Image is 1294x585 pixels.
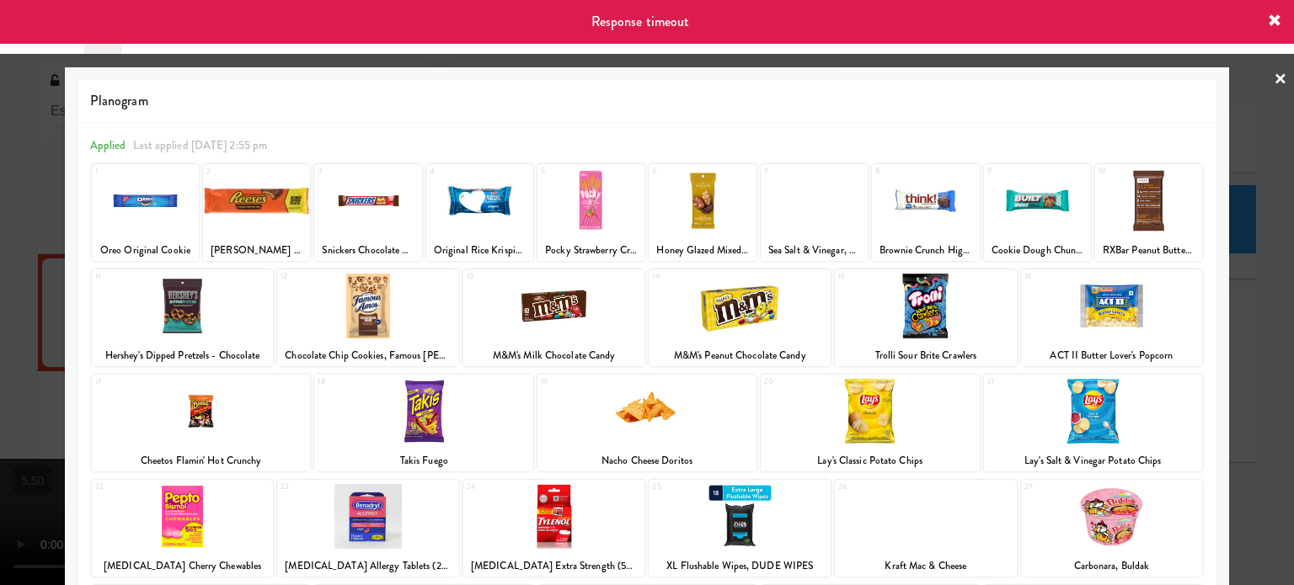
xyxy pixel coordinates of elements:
div: Takis Fuego [317,450,531,471]
div: 16 [1024,269,1112,284]
div: 13 [467,269,554,284]
div: Oreo Original Cookie [92,240,199,261]
div: [PERSON_NAME] Peanut Butter Cups [206,240,307,261]
div: 9 [987,164,1038,178]
div: Cheetos Flamin' Hot Crunchy [94,450,308,471]
div: 24[MEDICAL_DATA] Extra Strength (500 mg) [463,480,645,577]
div: Trolli Sour Brite Crawlers [835,345,1017,366]
div: 9Cookie Dough Chunk Puff, BUILT Bar [984,164,1091,261]
div: [PERSON_NAME] Peanut Butter Cups [203,240,310,261]
div: Kraft Mac & Cheese [837,556,1014,577]
div: 22[MEDICAL_DATA] Cherry Chewables [92,480,274,577]
div: 5 [541,164,591,178]
div: [MEDICAL_DATA] Cherry Chewables [94,556,271,577]
div: [MEDICAL_DATA] Cherry Chewables [92,556,274,577]
div: XL Flushable Wipes, DUDE WIPES [651,556,828,577]
div: XL Flushable Wipes, DUDE WIPES [649,556,831,577]
div: 11Hershey's Dipped Pretzels - Chocolate [92,269,274,366]
div: 11 [95,269,183,284]
div: 21 [987,375,1093,389]
div: ACT II Butter Lover's Popcorn [1021,345,1203,366]
div: Brownie Crunch High Protein Bar, Think! [872,240,979,261]
div: 21Lay's Salt & Vinegar Potato Chips [984,375,1203,471]
div: 12 [281,269,368,284]
div: Honey Glazed Mixed Nuts, Sahale Snacks [649,240,756,261]
div: 27Carbonara, Buldak [1021,480,1203,577]
div: 27 [1024,480,1112,494]
div: Sea Salt & Vinegar, Wonderful Pistachios [763,240,865,261]
div: Sea Salt & Vinegar, Wonderful Pistachios [761,240,868,261]
div: 8Brownie Crunch High Protein Bar, Think! [872,164,979,261]
div: 4Original Rice Krispies Treat, [PERSON_NAME] [426,164,533,261]
div: M&M's Milk Chocolate Candy [466,345,643,366]
div: 20 [764,375,870,389]
div: 3 [318,164,368,178]
div: 15Trolli Sour Brite Crawlers [835,269,1017,366]
div: Hershey's Dipped Pretzels - Chocolate [92,345,274,366]
div: Carbonara, Buldak [1021,556,1203,577]
div: Lay's Classic Potato Chips [763,450,977,471]
div: Hershey's Dipped Pretzels - Chocolate [94,345,271,366]
div: Original Rice Krispies Treat, [PERSON_NAME] [426,240,533,261]
div: 16ACT II Butter Lover's Popcorn [1021,269,1203,366]
div: Pocky Strawberry Cream Covered Biscuit Sticks [540,240,642,261]
a: × [1274,54,1287,106]
div: 13M&M's Milk Chocolate Candy [463,269,645,366]
div: 3Snickers Chocolate Bar [314,164,421,261]
span: Applied [90,137,126,153]
div: Nacho Cheese Doritos [540,450,754,471]
div: [MEDICAL_DATA] Extra Strength (500 mg) [463,556,645,577]
div: [MEDICAL_DATA] Extra Strength (500 mg) [466,556,643,577]
div: RXBar Peanut Butter Chocolate [1095,240,1202,261]
div: 19 [541,375,647,389]
div: M&M's Milk Chocolate Candy [463,345,645,366]
div: 8 [875,164,926,178]
div: Pocky Strawberry Cream Covered Biscuit Sticks [537,240,644,261]
div: 17 [95,375,201,389]
div: [MEDICAL_DATA] Allergy Tablets (25mg) [280,556,457,577]
div: Lay's Salt & Vinegar Potato Chips [984,450,1203,471]
div: Chocolate Chip Cookies, Famous [PERSON_NAME] [277,345,459,366]
div: Honey Glazed Mixed Nuts, Sahale Snacks [651,240,753,261]
div: RXBar Peanut Butter Chocolate [1098,240,1200,261]
div: 18Takis Fuego [314,375,533,471]
div: Kraft Mac & Cheese [835,556,1017,577]
div: 2 [206,164,257,178]
div: 14M&M's Peanut Chocolate Candy [649,269,831,366]
div: Brownie Crunch High Protein Bar, Think! [874,240,976,261]
div: 22 [95,480,183,494]
div: 10 [1099,164,1149,178]
div: 1Oreo Original Cookie [92,164,199,261]
div: 14 [652,269,740,284]
div: [MEDICAL_DATA] Allergy Tablets (25mg) [277,556,459,577]
div: M&M's Peanut Chocolate Candy [649,345,831,366]
div: 20Lay's Classic Potato Chips [761,375,980,471]
div: 5Pocky Strawberry Cream Covered Biscuit Sticks [537,164,644,261]
div: 2[PERSON_NAME] Peanut Butter Cups [203,164,310,261]
span: Last applied [DATE] 2:55 pm [133,137,268,153]
div: 7Sea Salt & Vinegar, Wonderful Pistachios [761,164,868,261]
div: Snickers Chocolate Bar [317,240,419,261]
div: M&M's Peanut Chocolate Candy [651,345,828,366]
div: Cookie Dough Chunk Puff, BUILT Bar [987,240,1088,261]
div: Chocolate Chip Cookies, Famous [PERSON_NAME] [280,345,457,366]
div: 6Honey Glazed Mixed Nuts, Sahale Snacks [649,164,756,261]
div: 10RXBar Peanut Butter Chocolate [1095,164,1202,261]
div: Oreo Original Cookie [94,240,196,261]
div: 26Kraft Mac & Cheese [835,480,1017,577]
div: Carbonara, Buldak [1024,556,1200,577]
div: Cheetos Flamin' Hot Crunchy [92,450,311,471]
div: Nacho Cheese Doritos [537,450,757,471]
div: 18 [318,375,424,389]
span: Response timeout [591,12,690,31]
div: 19Nacho Cheese Doritos [537,375,757,471]
div: 24 [467,480,554,494]
div: Trolli Sour Brite Crawlers [837,345,1014,366]
div: ACT II Butter Lover's Popcorn [1024,345,1200,366]
div: Snickers Chocolate Bar [314,240,421,261]
div: 26 [838,480,926,494]
div: Lay's Salt & Vinegar Potato Chips [987,450,1200,471]
div: 17Cheetos Flamin' Hot Crunchy [92,375,311,471]
div: 6 [652,164,703,178]
div: Original Rice Krispies Treat, [PERSON_NAME] [429,240,531,261]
